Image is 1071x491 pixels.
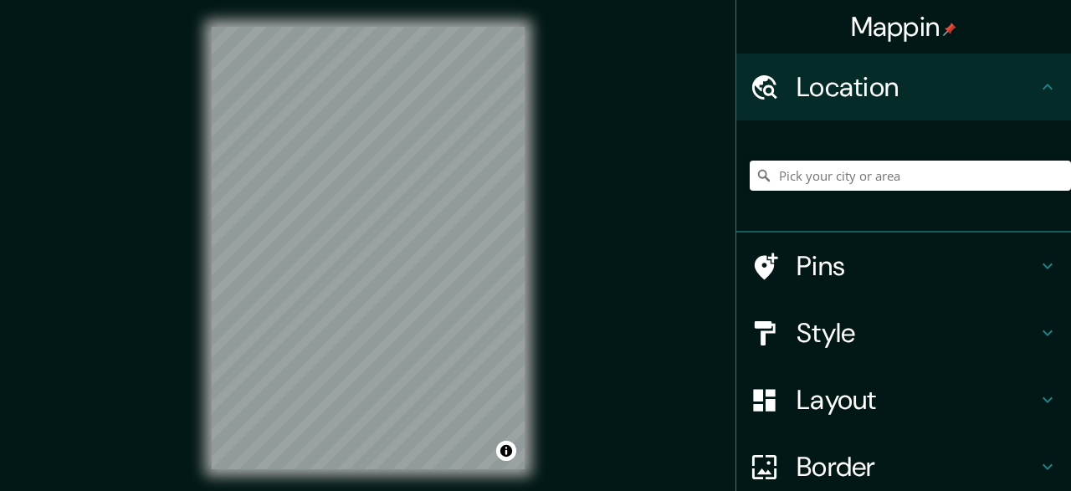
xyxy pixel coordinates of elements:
div: Pins [736,233,1071,299]
img: pin-icon.png [943,23,956,36]
canvas: Map [212,27,525,469]
h4: Pins [797,249,1038,283]
div: Location [736,54,1071,120]
div: Style [736,299,1071,366]
input: Pick your city or area [750,161,1071,191]
h4: Border [797,450,1038,483]
h4: Mappin [851,10,957,43]
h4: Style [797,316,1038,350]
h4: Layout [797,383,1038,417]
h4: Location [797,70,1038,104]
button: Toggle attribution [496,441,516,461]
div: Layout [736,366,1071,433]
